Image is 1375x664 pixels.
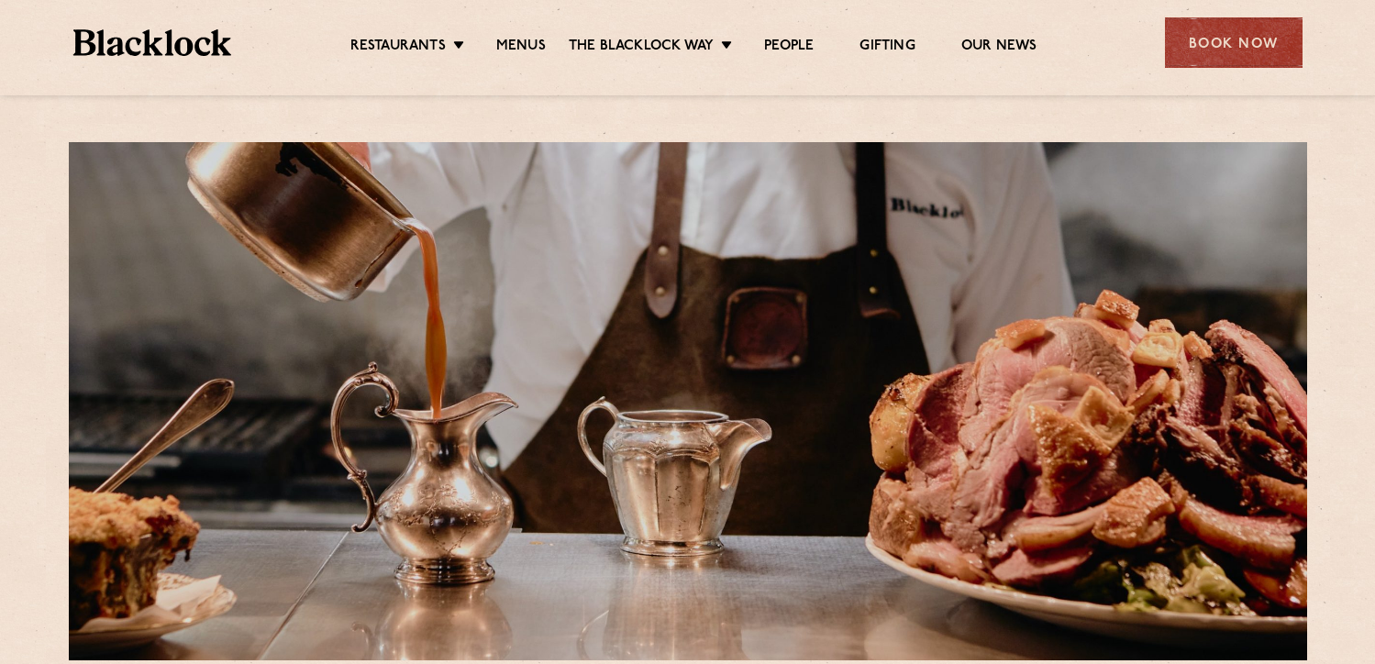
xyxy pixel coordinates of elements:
a: Our News [961,38,1037,58]
div: Book Now [1165,17,1303,68]
a: The Blacklock Way [569,38,714,58]
img: BL_Textured_Logo-footer-cropped.svg [73,29,232,56]
a: Menus [496,38,546,58]
a: People [764,38,814,58]
a: Gifting [859,38,915,58]
a: Restaurants [350,38,446,58]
